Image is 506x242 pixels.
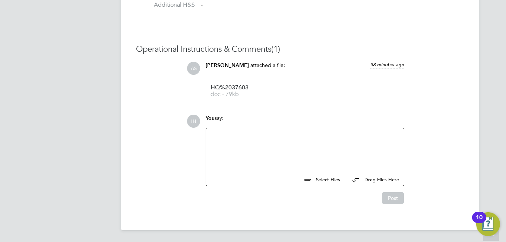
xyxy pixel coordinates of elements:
span: [PERSON_NAME] [206,62,249,69]
span: HQ%2037603 [211,85,270,90]
span: attached a file: [250,62,285,69]
h3: Operational Instructions & Comments [136,44,464,55]
button: Open Resource Center, 10 new notifications [476,212,500,236]
span: (1) [271,44,280,54]
span: IH [187,115,200,128]
button: Post [382,192,404,204]
div: 10 [476,217,483,227]
label: Additional H&S [136,1,195,9]
span: doc - 79kb [211,92,270,97]
span: 38 minutes ago [370,61,404,68]
span: - [201,1,203,9]
span: AS [187,62,200,75]
button: Drag Files Here [346,172,399,188]
a: HQ%2037603 doc - 79kb [211,85,270,97]
div: say: [206,115,404,128]
span: You [206,115,215,121]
